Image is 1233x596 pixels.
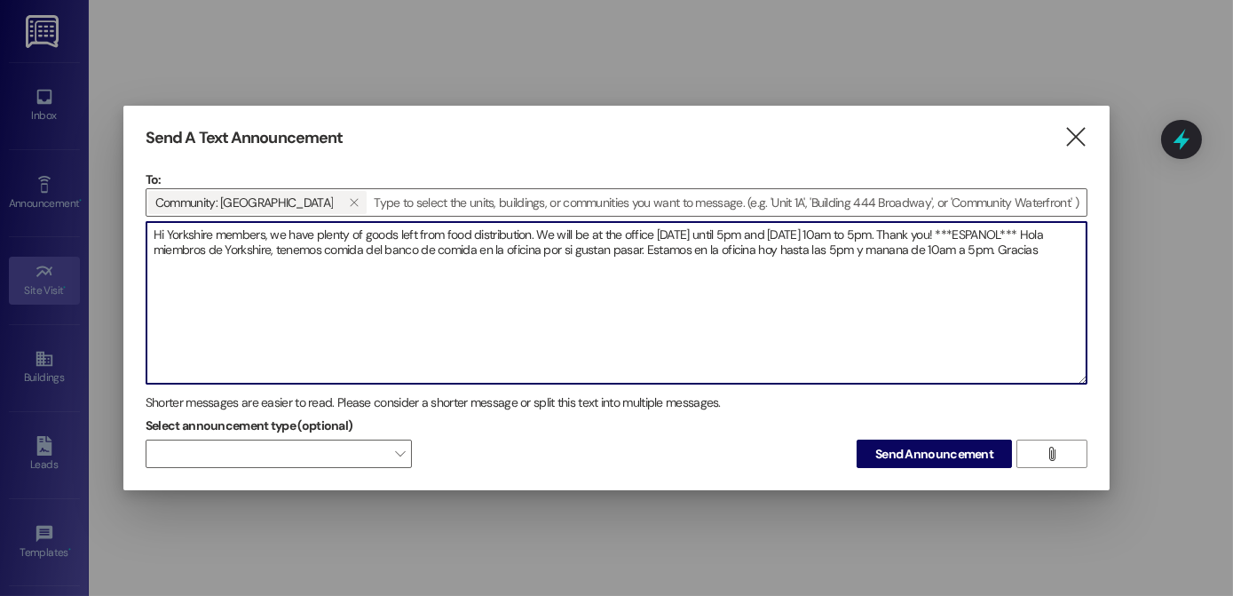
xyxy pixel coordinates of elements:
[349,195,359,210] i: 
[146,412,353,440] label: Select announcement type (optional)
[857,440,1012,468] button: Send Announcement
[146,171,1087,188] p: To:
[155,191,333,214] span: Community: Village of Yorkshire
[146,393,1087,412] div: Shorter messages are easier to read. Please consider a shorter message or split this text into mu...
[146,222,1087,384] textarea: Hi Yorkshire members, we have plenty of goods left from food distribution. We will be at the offi...
[875,445,993,464] span: Send Announcement
[146,221,1087,385] div: Hi Yorkshire members, we have plenty of goods left from food distribution. We will be at the offi...
[368,189,1087,216] input: Type to select the units, buildings, or communities you want to message. (e.g. 'Unit 1A', 'Buildi...
[340,191,367,214] button: Community: Village of Yorkshire
[1063,128,1087,147] i: 
[146,128,343,148] h3: Send A Text Announcement
[1045,447,1058,461] i: 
